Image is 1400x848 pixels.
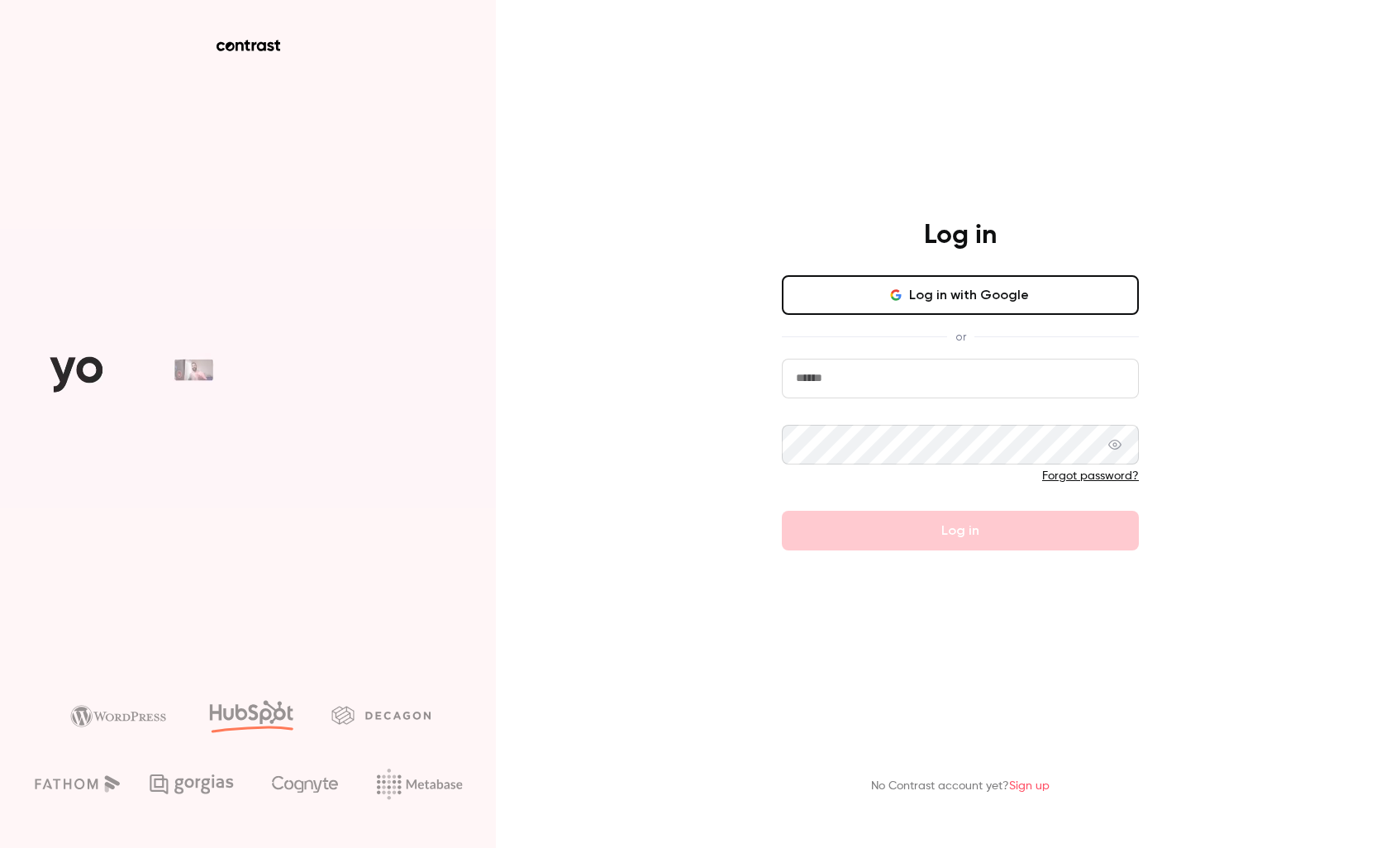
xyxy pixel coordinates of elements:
button: Log in with Google [782,275,1139,315]
h4: Log in [924,219,997,252]
p: No Contrast account yet? [871,778,1050,795]
img: decagon [331,706,431,724]
span: or [947,328,974,345]
a: Forgot password? [1042,470,1139,482]
a: Sign up [1009,780,1050,792]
